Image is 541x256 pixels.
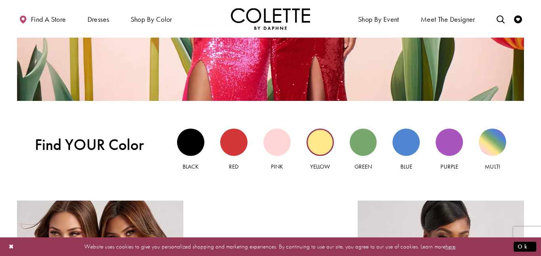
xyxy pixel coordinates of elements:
a: Multi view Multi [479,129,506,171]
a: Toggle search [495,8,507,30]
a: Black view Black [177,129,204,171]
span: Find a store [31,15,66,23]
div: Yellow view [307,129,334,156]
a: Pink view Pink [263,129,291,171]
div: Blue view [392,129,420,156]
span: Black [183,163,199,171]
span: Dresses [88,15,109,23]
span: Shop by color [131,15,172,23]
div: Purple view [436,129,463,156]
div: Black view [177,129,204,156]
a: Find a store [17,8,68,30]
a: Yellow view Yellow [307,129,334,171]
div: Pink view [263,129,291,156]
a: Blue view Blue [392,129,420,171]
img: Colette by Daphne [231,8,310,30]
div: Red view [220,129,248,156]
div: Multi view [479,129,506,156]
span: Purple [440,163,458,171]
span: Blue [400,163,412,171]
button: Submit Dialog [514,242,536,252]
span: Yellow [310,163,330,171]
span: Pink [271,163,283,171]
span: Shop By Event [356,8,401,30]
a: Red view Red [220,129,248,171]
a: Visit Home Page [231,8,310,30]
p: Website uses cookies to give you personalized shopping and marketing experiences. By continuing t... [57,241,484,252]
span: Red [229,163,238,171]
span: Find YOUR Color [35,136,159,154]
a: Check Wishlist [512,8,524,30]
span: Meet the designer [421,15,475,23]
a: here [446,243,455,250]
div: Green view [350,129,377,156]
span: Multi [485,163,500,171]
button: Close Dialog [5,240,18,254]
span: Shop by color [129,8,174,30]
a: Purple view Purple [436,129,463,171]
span: Dresses [86,8,111,30]
span: Green [354,163,372,171]
span: Shop By Event [358,15,399,23]
a: Meet the designer [419,8,477,30]
a: Green view Green [350,129,377,171]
